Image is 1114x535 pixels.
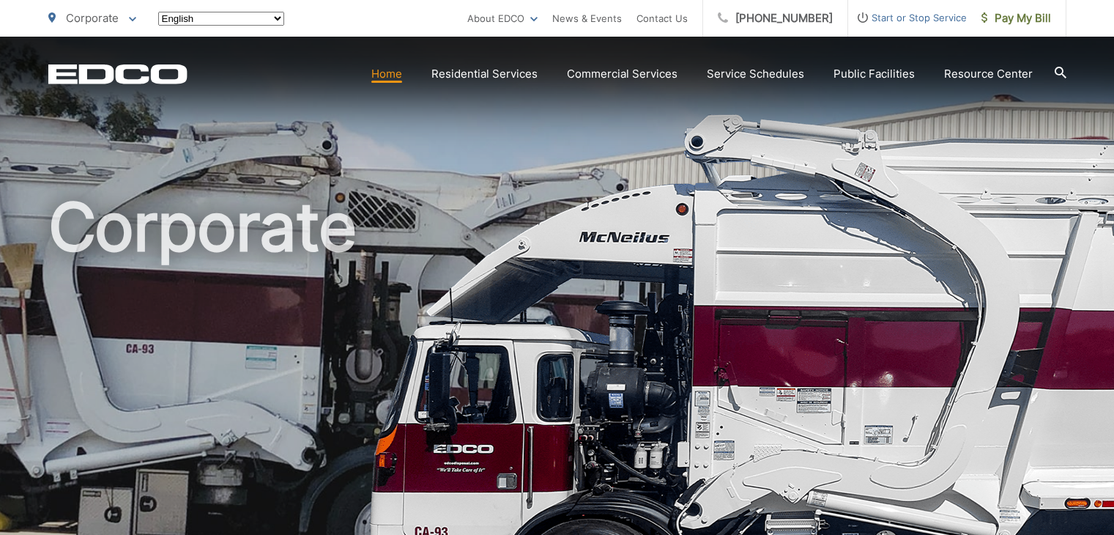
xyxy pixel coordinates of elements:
span: Corporate [66,11,119,25]
select: Select a language [158,12,284,26]
a: EDCD logo. Return to the homepage. [48,64,187,84]
a: Resource Center [944,65,1033,83]
a: About EDCO [467,10,538,27]
a: News & Events [552,10,622,27]
a: Commercial Services [567,65,677,83]
a: Contact Us [636,10,688,27]
a: Residential Services [431,65,538,83]
a: Service Schedules [707,65,804,83]
a: Home [371,65,402,83]
span: Pay My Bill [981,10,1051,27]
a: Public Facilities [833,65,915,83]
